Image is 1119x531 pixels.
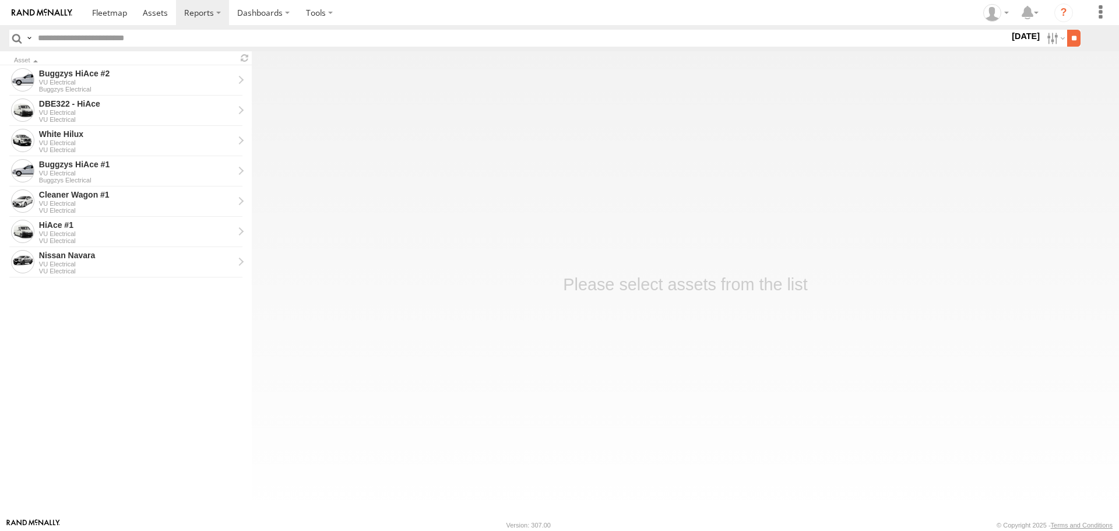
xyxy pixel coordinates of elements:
[14,58,233,64] div: Click to Sort
[39,79,234,86] div: VU Electrical
[39,220,234,230] div: HiAce #1 - View Asset History
[12,9,72,17] img: rand-logo.svg
[39,86,234,93] div: Buggzys Electrical
[39,261,234,268] div: VU Electrical
[39,99,234,109] div: DBE322 - HiAce - View Asset History
[1051,522,1113,529] a: Terms and Conditions
[1054,3,1073,22] i: ?
[39,170,234,177] div: VU Electrical
[39,200,234,207] div: VU Electrical
[1042,30,1067,47] label: Search Filter Options
[39,268,234,275] div: VU Electrical
[979,4,1013,22] div: John Vu
[24,30,34,47] label: Search Query
[1009,30,1042,43] label: [DATE]
[238,52,252,64] span: Refresh
[39,68,234,79] div: Buggzys HiAce #2 - View Asset History
[39,230,234,237] div: VU Electrical
[39,189,234,200] div: Cleaner Wagon #1 - View Asset History
[997,522,1113,529] div: © Copyright 2025 -
[506,522,551,529] div: Version: 307.00
[6,519,60,531] a: Visit our Website
[39,250,234,261] div: Nissan Navara - View Asset History
[39,177,234,184] div: Buggzys Electrical
[39,129,234,139] div: White Hilux - View Asset History
[39,109,234,116] div: VU Electrical
[39,207,234,214] div: VU Electrical
[39,237,234,244] div: VU Electrical
[39,139,234,146] div: VU Electrical
[39,116,234,123] div: VU Electrical
[39,146,234,153] div: VU Electrical
[39,159,234,170] div: Buggzys HiAce #1 - View Asset History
